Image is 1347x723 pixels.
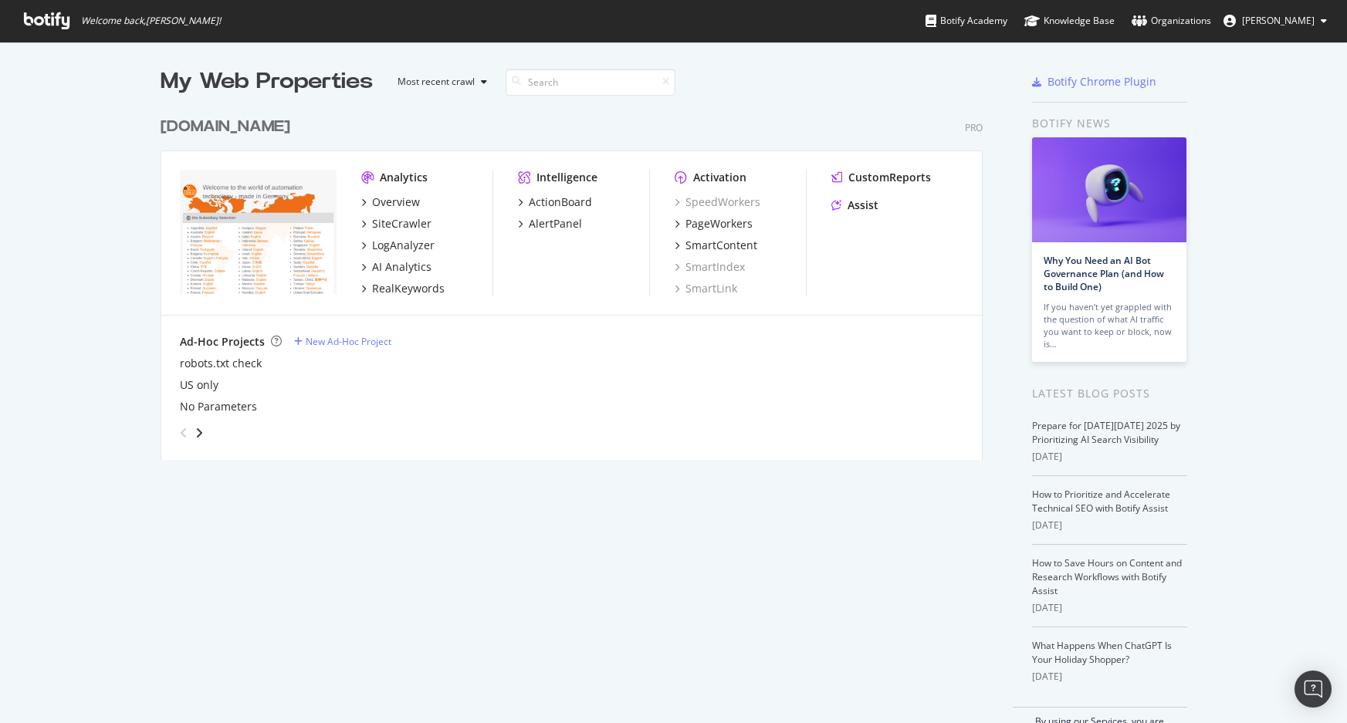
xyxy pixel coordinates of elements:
[194,425,205,441] div: angle-right
[518,194,592,210] a: ActionBoard
[1032,488,1170,515] a: How to Prioritize and Accelerate Technical SEO with Botify Assist
[1032,639,1172,666] a: What Happens When ChatGPT Is Your Holiday Shopper?
[1032,670,1187,684] div: [DATE]
[1032,115,1187,132] div: Botify news
[1032,601,1187,615] div: [DATE]
[361,238,435,253] a: LogAnalyzer
[174,421,194,445] div: angle-left
[529,194,592,210] div: ActionBoard
[361,281,445,296] a: RealKeywords
[685,238,757,253] div: SmartContent
[361,194,420,210] a: Overview
[848,198,878,213] div: Assist
[831,198,878,213] a: Assist
[372,259,432,275] div: AI Analytics
[361,259,432,275] a: AI Analytics
[1032,450,1187,464] div: [DATE]
[965,121,983,134] div: Pro
[1024,13,1115,29] div: Knowledge Base
[1032,385,1187,402] div: Latest Blog Posts
[529,216,582,231] div: AlertPanel
[372,238,435,253] div: LogAnalyzer
[506,69,675,96] input: Search
[1295,671,1332,708] div: Open Intercom Messenger
[372,216,432,231] div: SiteCrawler
[1211,8,1339,33] button: [PERSON_NAME]
[161,66,373,97] div: My Web Properties
[161,97,995,460] div: grid
[1032,419,1180,446] a: Prepare for [DATE][DATE] 2025 by Prioritizing AI Search Visibility
[675,259,745,275] a: SmartIndex
[161,116,290,138] div: [DOMAIN_NAME]
[1044,301,1175,350] div: If you haven’t yet grappled with the question of what AI traffic you want to keep or block, now is…
[180,170,337,295] img: www.IFM.com
[675,238,757,253] a: SmartContent
[1032,519,1187,532] div: [DATE]
[536,170,597,185] div: Intelligence
[385,69,493,94] button: Most recent crawl
[161,116,296,138] a: [DOMAIN_NAME]
[518,216,582,231] a: AlertPanel
[81,15,221,27] span: Welcome back, [PERSON_NAME] !
[1242,14,1315,27] span: Jack Firneno
[294,335,391,348] a: New Ad-Hoc Project
[180,334,265,350] div: Ad-Hoc Projects
[306,335,391,348] div: New Ad-Hoc Project
[926,13,1007,29] div: Botify Academy
[675,281,737,296] a: SmartLink
[1032,556,1182,597] a: How to Save Hours on Content and Research Workflows with Botify Assist
[1032,137,1186,242] img: Why You Need an AI Bot Governance Plan (and How to Build One)
[1047,74,1156,90] div: Botify Chrome Plugin
[398,77,475,86] div: Most recent crawl
[180,399,257,414] a: No Parameters
[372,194,420,210] div: Overview
[372,281,445,296] div: RealKeywords
[380,170,428,185] div: Analytics
[693,170,746,185] div: Activation
[361,216,432,231] a: SiteCrawler
[675,194,760,210] a: SpeedWorkers
[180,377,218,393] a: US only
[1032,74,1156,90] a: Botify Chrome Plugin
[1132,13,1211,29] div: Organizations
[685,216,753,231] div: PageWorkers
[1044,254,1164,293] a: Why You Need an AI Bot Governance Plan (and How to Build One)
[180,356,262,371] a: robots.txt check
[675,216,753,231] a: PageWorkers
[848,170,931,185] div: CustomReports
[831,170,931,185] a: CustomReports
